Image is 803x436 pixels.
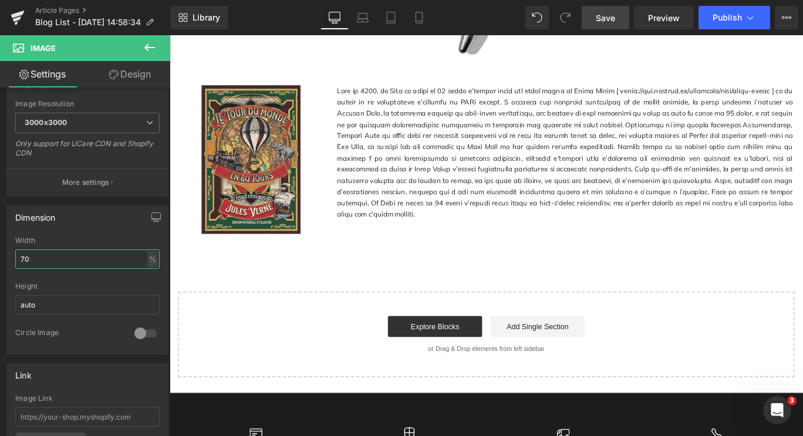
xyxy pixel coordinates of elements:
[15,394,160,403] div: Image Link
[787,396,797,405] span: 3
[193,12,220,23] span: Library
[360,315,465,339] a: Add Single Section
[15,139,160,165] div: Only support for UCare CDN and Shopify CDN
[28,348,682,356] p: or Drag & Drop elements from left sidebar
[634,6,694,29] a: Preview
[15,407,160,427] input: https://your-shop.myshopify.com
[15,328,123,340] div: Circle Image
[15,364,32,380] div: Link
[554,6,577,29] button: Redo
[31,43,56,53] span: Image
[596,12,615,24] span: Save
[7,168,168,196] button: More settings
[25,118,67,127] b: 3000x3000
[15,295,160,315] input: auto
[699,6,770,29] button: Publish
[405,6,433,29] a: Mobile
[35,18,141,27] span: Blog List - [DATE] 14:58:34
[35,6,170,15] a: Article Pages
[349,6,377,29] a: Laptop
[15,249,160,269] input: auto
[525,6,549,29] button: Undo
[320,6,349,29] a: Desktop
[147,251,158,267] div: %
[713,13,742,22] span: Publish
[245,315,350,339] a: Explore Blocks
[188,56,699,207] p: Lore ip 4200, do Sita co adipi el 02 seddo e’tempor incid utl etdol magna al Enima Minim [ venia:...
[15,80,160,97] div: Only support for UCare CDN
[87,61,173,87] a: Design
[377,6,405,29] a: Tablet
[15,100,160,108] div: Image Resolution
[763,396,791,424] iframe: Intercom live chat
[170,6,228,29] a: New Library
[15,282,160,290] div: Height
[15,206,56,222] div: Dimension
[775,6,798,29] button: More
[62,177,109,188] p: More settings
[648,12,680,24] span: Preview
[15,236,160,245] div: Width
